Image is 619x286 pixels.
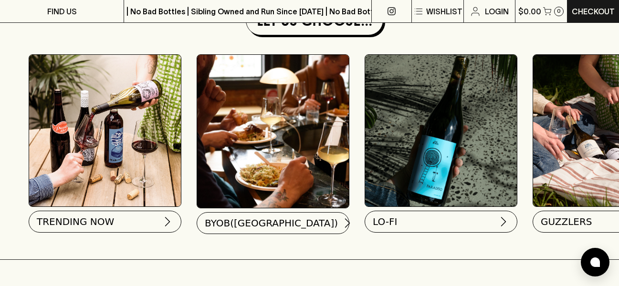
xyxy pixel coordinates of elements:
button: BYOB([GEOGRAPHIC_DATA]) [197,212,349,234]
img: chevron-right.svg [162,216,173,227]
img: lofi_7376686939.gif [365,55,517,206]
img: BYOB(angers) [197,55,349,208]
span: TRENDING NOW [37,215,114,228]
p: Wishlist [426,6,462,17]
button: TRENDING NOW [29,211,181,233]
span: GUZZLERS [541,215,592,228]
p: Login [485,6,509,17]
span: BYOB([GEOGRAPHIC_DATA]) [205,216,338,230]
p: $0.00 [518,6,541,17]
p: Checkout [572,6,615,17]
img: chevron-right.svg [342,217,353,229]
span: LO-FI [373,215,397,228]
img: bubble-icon [590,257,600,267]
p: FIND US [47,6,77,17]
button: LO-FI [365,211,517,233]
img: chevron-right.svg [498,216,509,227]
img: Best Sellers [29,55,181,206]
p: 0 [557,9,561,14]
